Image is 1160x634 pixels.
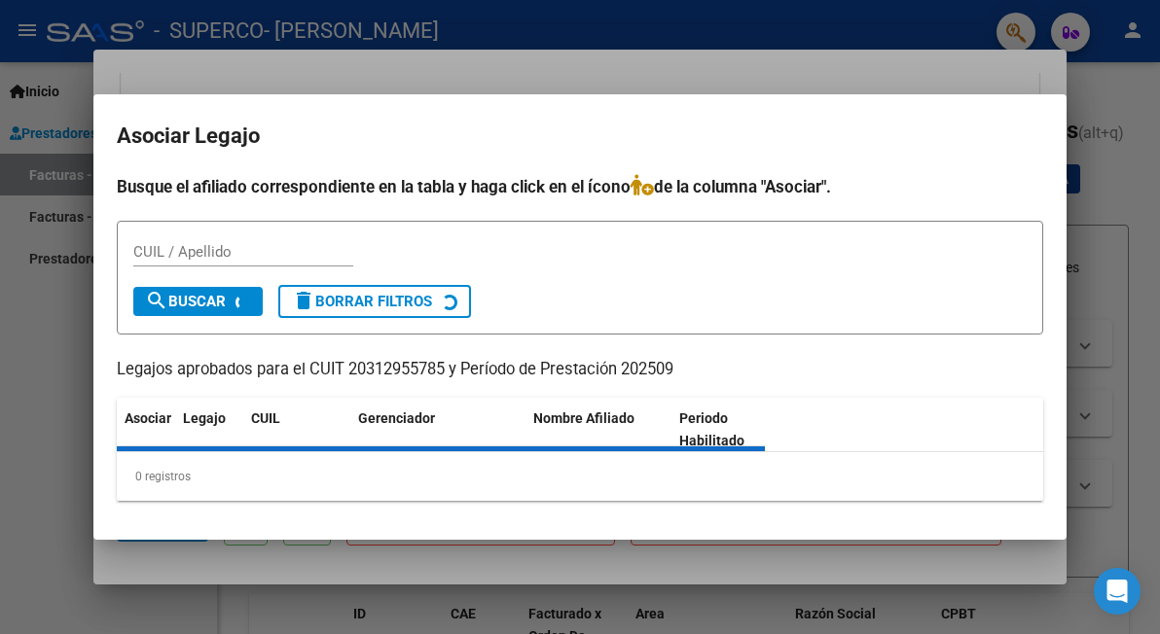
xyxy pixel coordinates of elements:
span: Borrar Filtros [292,293,432,310]
span: Periodo Habilitado [679,410,744,448]
span: Legajo [183,410,226,426]
span: Asociar [125,410,171,426]
datatable-header-cell: Nombre Afiliado [526,398,671,462]
button: Borrar Filtros [278,285,471,318]
div: Open Intercom Messenger [1094,568,1141,615]
span: Gerenciador [358,410,435,426]
datatable-header-cell: Periodo Habilitado [671,398,803,462]
datatable-header-cell: CUIL [243,398,350,462]
h4: Busque el afiliado correspondiente en la tabla y haga click en el ícono de la columna "Asociar". [117,174,1043,199]
datatable-header-cell: Gerenciador [350,398,526,462]
div: 0 registros [117,452,1043,501]
mat-icon: search [145,289,168,312]
datatable-header-cell: Legajo [175,398,243,462]
p: Legajos aprobados para el CUIT 20312955785 y Período de Prestación 202509 [117,358,1043,382]
span: Buscar [145,293,226,310]
span: CUIL [251,410,280,426]
h2: Asociar Legajo [117,118,1043,155]
button: Buscar [133,287,263,316]
mat-icon: delete [292,289,315,312]
span: Nombre Afiliado [533,410,634,426]
datatable-header-cell: Asociar [117,398,175,462]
